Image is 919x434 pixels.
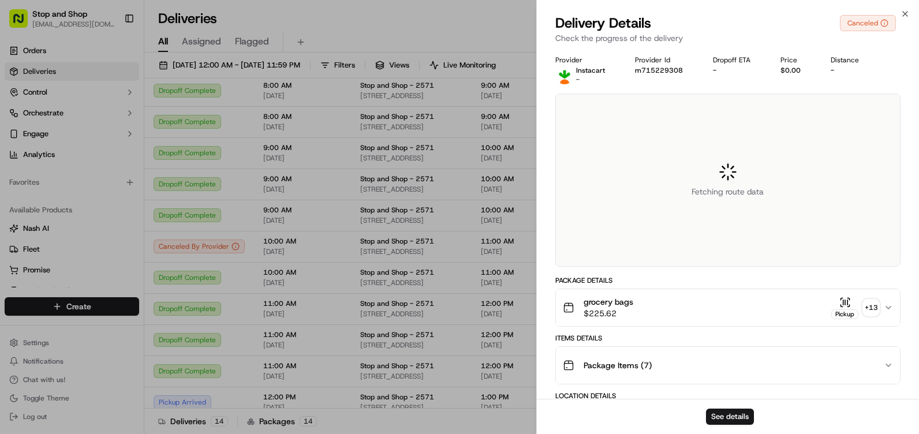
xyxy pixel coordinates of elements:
[576,66,605,75] p: Instacart
[635,55,694,65] div: Provider Id
[780,55,812,65] div: Price
[831,55,871,65] div: Distance
[109,167,185,179] span: API Documentation
[780,66,812,75] div: $0.00
[12,169,21,178] div: 📗
[555,334,901,343] div: Items Details
[115,196,140,204] span: Pylon
[7,163,93,184] a: 📗Knowledge Base
[584,296,633,308] span: grocery bags
[555,66,574,84] img: profile_instacart_ahold_partner.png
[692,186,764,197] span: Fetching route data
[93,163,190,184] a: 💻API Documentation
[555,14,651,32] span: Delivery Details
[556,289,900,326] button: grocery bags$225.62Pickup+13
[12,110,32,131] img: 1736555255976-a54dd68f-1ca7-489b-9aae-adbdc363a1c4
[555,55,617,65] div: Provider
[12,12,35,35] img: Nash
[584,308,633,319] span: $225.62
[39,122,146,131] div: We're available if you need us!
[840,15,896,31] button: Canceled
[635,66,683,75] button: m715229308
[863,300,879,316] div: + 13
[81,195,140,204] a: Powered byPylon
[30,74,208,87] input: Got a question? Start typing here...
[831,66,871,75] div: -
[196,114,210,128] button: Start new chat
[584,360,652,371] span: Package Items ( 7 )
[831,297,879,319] button: Pickup+13
[831,297,858,319] button: Pickup
[98,169,107,178] div: 💻
[12,46,210,65] p: Welcome 👋
[555,32,901,44] p: Check the progress of the delivery
[713,55,762,65] div: Dropoff ETA
[555,391,901,401] div: Location Details
[23,167,88,179] span: Knowledge Base
[831,309,858,319] div: Pickup
[706,409,754,425] button: See details
[555,276,901,285] div: Package Details
[556,347,900,384] button: Package Items (7)
[576,75,580,84] span: -
[39,110,189,122] div: Start new chat
[713,66,762,75] div: -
